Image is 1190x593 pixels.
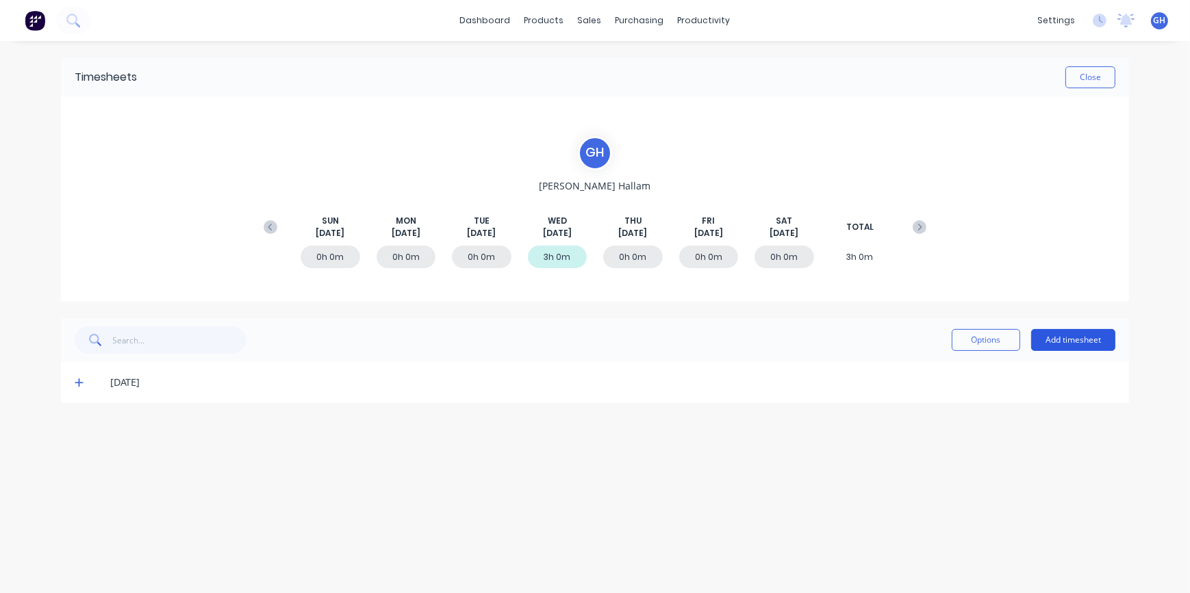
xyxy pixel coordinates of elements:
[679,246,739,268] div: 0h 0m
[770,227,798,239] span: [DATE]
[392,227,420,239] span: [DATE]
[702,215,715,227] span: FRI
[474,215,490,227] span: TUE
[110,375,1115,390] div: [DATE]
[694,227,723,239] span: [DATE]
[846,221,874,233] span: TOTAL
[518,10,571,31] div: products
[571,10,609,31] div: sales
[452,246,511,268] div: 0h 0m
[831,246,890,268] div: 3h 0m
[322,215,339,227] span: SUN
[618,227,647,239] span: [DATE]
[755,246,814,268] div: 0h 0m
[776,215,792,227] span: SAT
[396,215,416,227] span: MON
[624,215,642,227] span: THU
[1030,10,1082,31] div: settings
[603,246,663,268] div: 0h 0m
[609,10,671,31] div: purchasing
[316,227,344,239] span: [DATE]
[540,179,651,193] span: [PERSON_NAME] Hallam
[671,10,737,31] div: productivity
[113,326,246,354] input: Search...
[467,227,496,239] span: [DATE]
[1065,66,1115,88] button: Close
[543,227,572,239] span: [DATE]
[1031,329,1115,351] button: Add timesheet
[952,329,1020,351] button: Options
[528,246,587,268] div: 3h 0m
[578,136,612,170] div: G H
[453,10,518,31] a: dashboard
[1154,14,1166,27] span: GH
[548,215,567,227] span: WED
[25,10,45,31] img: Factory
[75,69,137,85] div: Timesheets
[377,246,436,268] div: 0h 0m
[301,246,360,268] div: 0h 0m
